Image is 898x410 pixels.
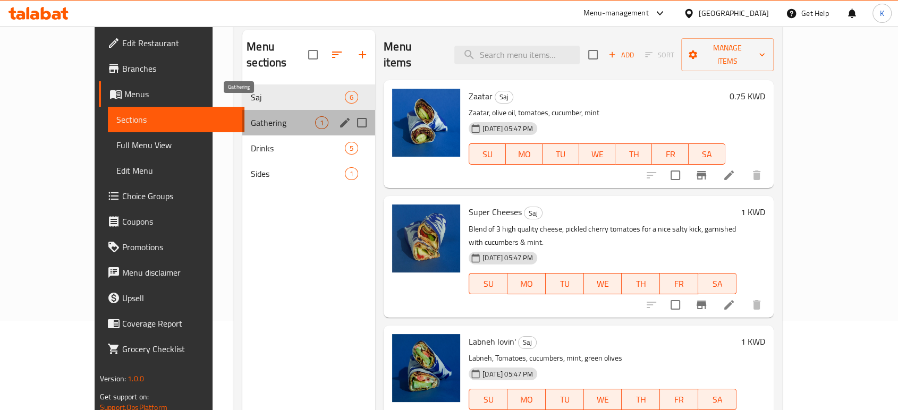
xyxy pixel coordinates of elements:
[582,44,604,66] span: Select section
[122,241,236,253] span: Promotions
[512,392,541,407] span: MO
[469,223,736,249] p: Blend of 3 high quality cheese, pickled cherry tomatoes for a nice salty kick, garnished with cuc...
[512,276,541,292] span: MO
[251,142,345,155] span: Drinks
[116,164,236,177] span: Edit Menu
[588,392,618,407] span: WE
[384,39,441,71] h2: Menu items
[588,276,618,292] span: WE
[116,113,236,126] span: Sections
[99,311,244,336] a: Coverage Report
[345,143,358,153] span: 5
[507,389,546,410] button: MO
[99,30,244,56] a: Edit Restaurant
[345,167,358,180] div: items
[604,47,638,63] span: Add item
[626,276,656,292] span: TH
[469,143,506,165] button: SU
[507,273,546,294] button: MO
[702,392,732,407] span: SA
[247,39,308,71] h2: Menu sections
[316,118,328,128] span: 1
[100,390,149,404] span: Get support on:
[251,116,315,129] span: Gathering
[615,143,652,165] button: TH
[108,132,244,158] a: Full Menu View
[251,91,345,104] span: Saj
[550,276,580,292] span: TU
[242,84,375,110] div: Saj6
[689,163,714,188] button: Branch-specific-item
[698,273,736,294] button: SA
[478,124,537,134] span: [DATE] 05:47 PM
[664,164,687,186] span: Select to update
[656,147,684,162] span: FR
[108,158,244,183] a: Edit Menu
[660,273,698,294] button: FR
[880,7,884,19] span: K
[547,147,575,162] span: TU
[116,139,236,151] span: Full Menu View
[99,336,244,362] a: Grocery Checklist
[392,204,460,272] img: Super Cheeses
[546,389,584,410] button: TU
[473,392,503,407] span: SU
[620,147,648,162] span: TH
[664,294,687,316] span: Select to update
[122,317,236,330] span: Coverage Report
[495,91,513,103] span: Saj
[550,392,580,407] span: TU
[495,91,513,104] div: Saj
[99,285,244,311] a: Upsell
[392,334,460,402] img: Labneh lovin'
[122,37,236,49] span: Edit Restaurant
[469,204,522,220] span: Super Cheeses
[99,260,244,285] a: Menu disclaimer
[583,7,649,20] div: Menu-management
[99,56,244,81] a: Branches
[469,334,516,349] span: Labneh lovin'
[579,143,616,165] button: WE
[478,253,537,263] span: [DATE] 05:47 PM
[638,47,681,63] span: Select section first
[242,135,375,161] div: Drinks5
[122,343,236,355] span: Grocery Checklist
[510,147,538,162] span: MO
[122,215,236,228] span: Coupons
[652,143,689,165] button: FR
[473,276,503,292] span: SU
[99,183,244,209] a: Choice Groups
[392,89,460,157] img: Zaatar
[699,7,769,19] div: [GEOGRAPHIC_DATA]
[506,143,543,165] button: MO
[108,107,244,132] a: Sections
[689,143,725,165] button: SA
[744,163,769,188] button: delete
[518,336,537,349] div: Saj
[741,204,765,219] h6: 1 KWD
[664,392,694,407] span: FR
[122,62,236,75] span: Branches
[251,167,345,180] span: Sides
[100,372,126,386] span: Version:
[122,292,236,304] span: Upsell
[469,106,725,119] p: Zaatar, olive oil, tomatoes, cucumber, mint
[345,91,358,104] div: items
[242,161,375,186] div: Sides1
[546,273,584,294] button: TU
[99,209,244,234] a: Coupons
[664,276,694,292] span: FR
[345,169,358,179] span: 1
[584,389,622,410] button: WE
[124,88,236,100] span: Menus
[622,273,660,294] button: TH
[99,81,244,107] a: Menus
[345,92,358,102] span: 6
[242,110,375,135] div: Gathering1edit
[469,389,507,410] button: SU
[723,298,735,311] a: Edit menu item
[469,352,736,365] p: Labneh, Tomatoes, cucumbers, mint, green olives
[473,147,502,162] span: SU
[698,389,736,410] button: SA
